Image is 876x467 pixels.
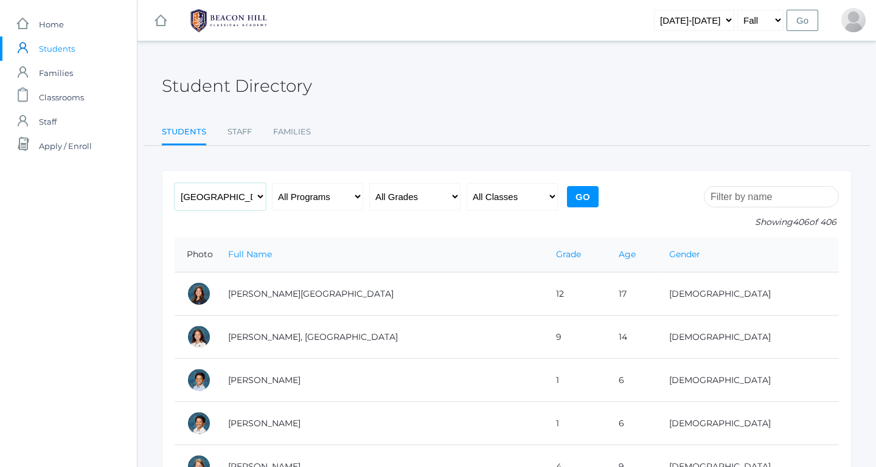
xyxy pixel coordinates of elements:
div: Shelby Mota [841,8,866,32]
span: Classrooms [39,85,84,109]
span: Families [39,61,73,85]
a: Staff [228,120,252,144]
td: 17 [607,272,657,316]
td: [DEMOGRAPHIC_DATA] [657,402,839,445]
td: 6 [607,402,657,445]
td: 14 [607,316,657,359]
td: 1 [544,402,607,445]
td: [DEMOGRAPHIC_DATA] [657,316,839,359]
td: 12 [544,272,607,316]
div: Grayson Abrea [187,411,211,435]
p: Showing of 406 [704,216,839,229]
td: [PERSON_NAME] [216,402,544,445]
td: [DEMOGRAPHIC_DATA] [657,272,839,316]
div: Phoenix Abdulla [187,325,211,349]
a: Full Name [228,249,272,260]
a: Families [273,120,311,144]
td: [PERSON_NAME] [216,359,544,402]
td: [PERSON_NAME], [GEOGRAPHIC_DATA] [216,316,544,359]
span: Students [39,36,75,61]
a: Age [619,249,636,260]
div: Charlotte Abdulla [187,282,211,306]
td: 9 [544,316,607,359]
span: Apply / Enroll [39,134,92,158]
h2: Student Directory [162,77,312,95]
span: Staff [39,109,57,134]
td: [DEMOGRAPHIC_DATA] [657,359,839,402]
input: Go [787,10,818,31]
th: Photo [175,237,216,272]
td: 1 [544,359,607,402]
img: BHCALogos-05-308ed15e86a5a0abce9b8dd61676a3503ac9727e845dece92d48e8588c001991.png [183,5,274,36]
input: Go [567,186,599,207]
a: Students [162,120,206,146]
span: Home [39,12,64,36]
a: Gender [669,249,700,260]
input: Filter by name [704,186,839,207]
td: 6 [607,359,657,402]
div: Dominic Abrea [187,368,211,392]
td: [PERSON_NAME][GEOGRAPHIC_DATA] [216,272,544,316]
a: Grade [556,249,581,260]
span: 406 [793,216,809,227]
